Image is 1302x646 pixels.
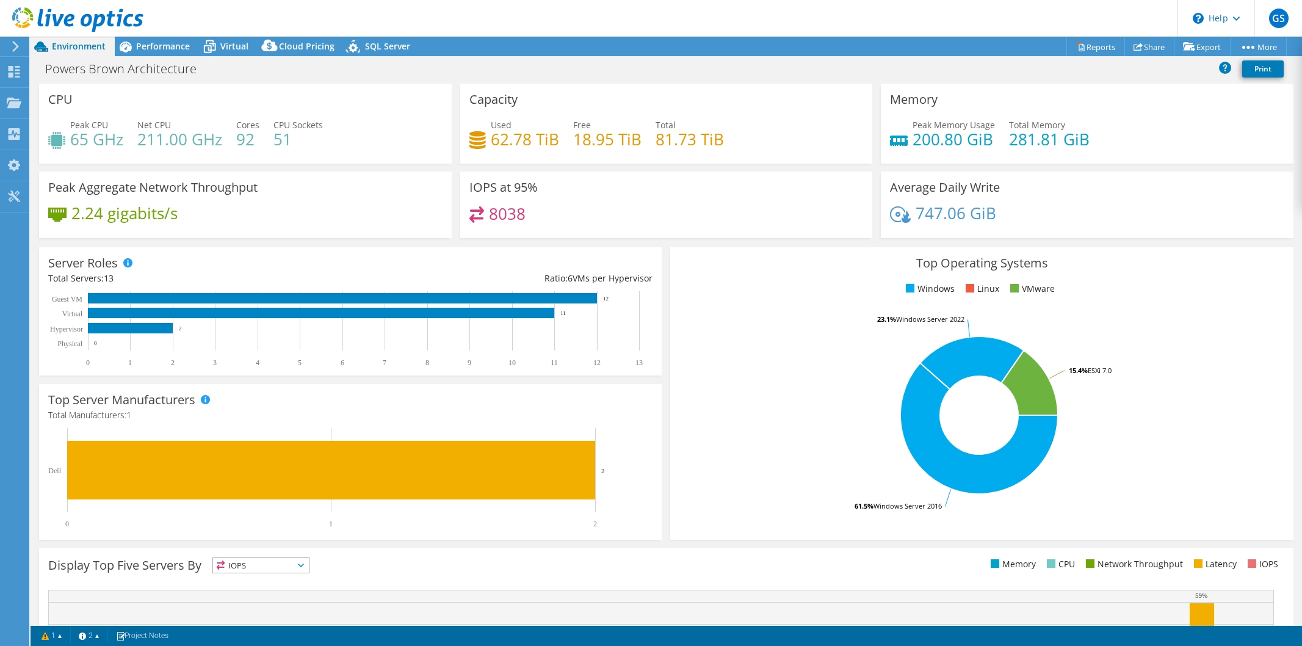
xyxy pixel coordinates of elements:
[573,132,642,146] h4: 18.95 TiB
[491,132,559,146] h4: 62.78 TiB
[298,358,302,367] text: 5
[635,358,643,367] text: 13
[71,206,178,220] h4: 2.24 gigabits/s
[48,256,118,270] h3: Server Roles
[1245,557,1278,571] li: IOPS
[656,119,676,131] span: Total
[213,358,217,367] text: 3
[65,520,69,528] text: 0
[877,314,896,324] tspan: 23.1%
[48,408,653,422] h4: Total Manufacturers:
[48,466,61,475] text: Dell
[1124,37,1174,56] a: Share
[1009,132,1090,146] h4: 281.81 GiB
[508,358,516,367] text: 10
[70,119,108,131] span: Peak CPU
[890,181,1000,194] h3: Average Daily Write
[137,119,171,131] span: Net CPU
[963,282,999,296] li: Linux
[1069,366,1088,375] tspan: 15.4%
[1083,557,1183,571] li: Network Throughput
[603,296,609,302] text: 12
[593,358,601,367] text: 12
[873,501,942,510] tspan: Windows Server 2016
[551,358,558,367] text: 11
[273,132,323,146] h4: 51
[341,358,344,367] text: 6
[469,93,518,106] h3: Capacity
[94,340,97,346] text: 0
[1088,366,1112,375] tspan: ESXi 7.0
[52,40,106,52] span: Environment
[136,40,190,52] span: Performance
[48,93,73,106] h3: CPU
[916,206,996,220] h4: 747.06 GiB
[491,119,512,131] span: Used
[988,557,1036,571] li: Memory
[40,62,215,76] h1: Powers Brown Architecture
[855,501,873,510] tspan: 61.5%
[179,325,182,332] text: 2
[425,358,429,367] text: 8
[896,314,964,324] tspan: Windows Server 2022
[279,40,335,52] span: Cloud Pricing
[329,520,333,528] text: 1
[1191,557,1237,571] li: Latency
[656,132,724,146] h4: 81.73 TiB
[1230,37,1287,56] a: More
[220,40,248,52] span: Virtual
[273,119,323,131] span: CPU Sockets
[62,310,83,318] text: Virtual
[601,467,605,474] text: 2
[48,272,350,285] div: Total Servers:
[1044,557,1075,571] li: CPU
[593,520,597,528] text: 2
[1066,37,1125,56] a: Reports
[890,93,938,106] h3: Memory
[913,119,995,131] span: Peak Memory Usage
[903,282,955,296] li: Windows
[57,339,82,348] text: Physical
[104,272,114,284] span: 13
[913,132,995,146] h4: 200.80 GiB
[1193,13,1204,24] svg: \n
[468,358,471,367] text: 9
[365,40,410,52] span: SQL Server
[128,358,132,367] text: 1
[573,119,591,131] span: Free
[560,310,566,316] text: 11
[1007,282,1055,296] li: VMware
[52,295,82,303] text: Guest VM
[679,256,1284,270] h3: Top Operating Systems
[1195,592,1207,599] text: 59%
[48,181,258,194] h3: Peak Aggregate Network Throughput
[107,628,177,644] a: Project Notes
[70,628,108,644] a: 2
[1174,37,1231,56] a: Export
[1269,9,1289,28] span: GS
[213,558,309,573] span: IOPS
[1009,119,1065,131] span: Total Memory
[568,272,573,284] span: 6
[137,132,222,146] h4: 211.00 GHz
[469,181,538,194] h3: IOPS at 95%
[236,132,259,146] h4: 92
[70,132,123,146] h4: 65 GHz
[50,325,83,333] text: Hypervisor
[33,628,71,644] a: 1
[1242,60,1284,78] a: Print
[350,272,653,285] div: Ratio: VMs per Hypervisor
[126,409,131,421] span: 1
[383,358,386,367] text: 7
[489,207,526,220] h4: 8038
[256,358,259,367] text: 4
[171,358,175,367] text: 2
[236,119,259,131] span: Cores
[86,358,90,367] text: 0
[48,393,195,407] h3: Top Server Manufacturers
